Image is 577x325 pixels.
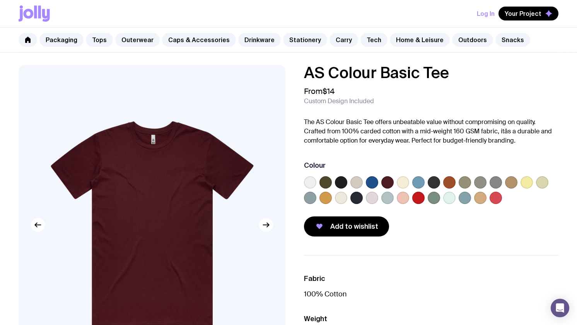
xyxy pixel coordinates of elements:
[304,117,558,145] p: The AS Colour Basic Tee offers unbeatable value without compromising on quality. Crafted from 100...
[551,299,569,317] div: Open Intercom Messenger
[304,97,374,105] span: Custom Design Included
[304,314,558,323] h3: Weight
[304,87,335,96] span: From
[323,86,335,96] span: $14
[304,216,389,237] button: Add to wishlist
[238,33,281,47] a: Drinkware
[162,33,236,47] a: Caps & Accessories
[329,33,358,47] a: Carry
[39,33,84,47] a: Packaging
[498,7,558,20] button: Your Project
[390,33,450,47] a: Home & Leisure
[304,65,558,80] h1: AS Colour Basic Tee
[304,289,558,299] p: 100% Cotton
[477,7,495,20] button: Log In
[505,10,541,17] span: Your Project
[452,33,493,47] a: Outdoors
[360,33,388,47] a: Tech
[86,33,113,47] a: Tops
[495,33,530,47] a: Snacks
[304,274,558,283] h3: Fabric
[115,33,160,47] a: Outerwear
[304,161,326,170] h3: Colour
[330,222,378,231] span: Add to wishlist
[283,33,327,47] a: Stationery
